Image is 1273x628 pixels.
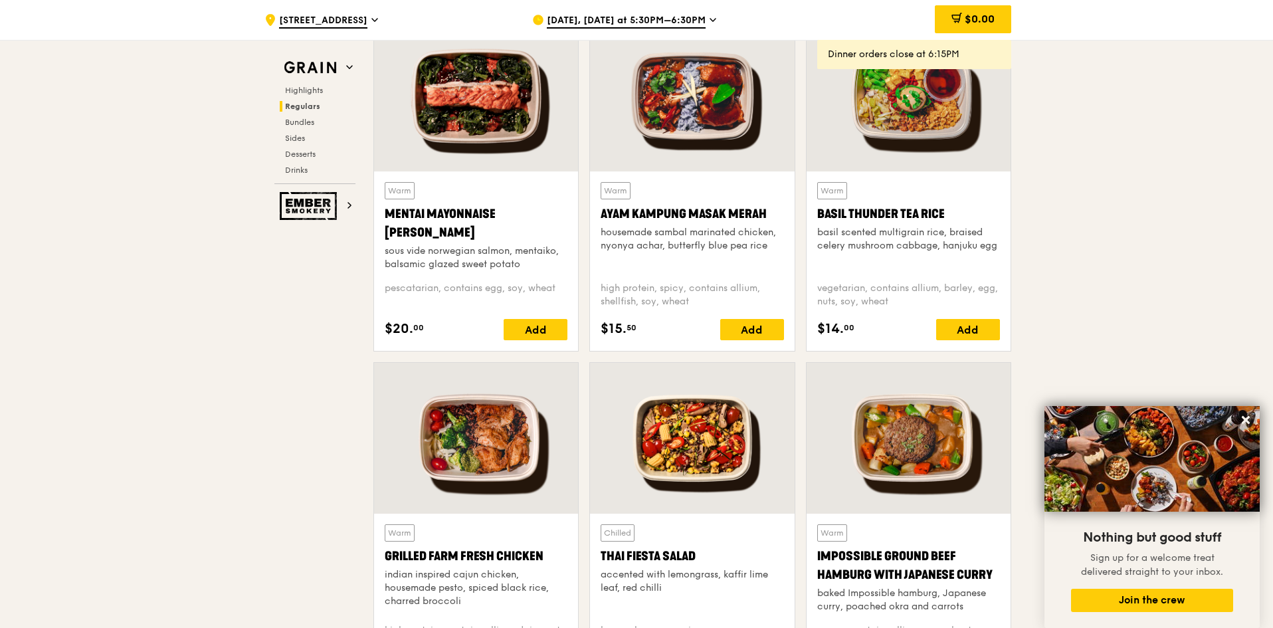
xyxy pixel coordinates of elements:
[285,150,316,159] span: Desserts
[285,102,320,111] span: Regulars
[601,226,783,253] div: housemade sambal marinated chicken, nyonya achar, butterfly blue pea rice
[279,14,367,29] span: [STREET_ADDRESS]
[817,587,1000,613] div: baked Impossible hamburg, Japanese curry, poached okra and carrots
[601,282,783,308] div: high protein, spicy, contains allium, shellfish, soy, wheat
[1044,406,1260,512] img: DSC07876-Edit02-Large.jpeg
[936,319,1000,340] div: Add
[817,524,847,542] div: Warm
[413,322,424,333] span: 00
[817,547,1000,584] div: Impossible Ground Beef Hamburg with Japanese Curry
[601,182,631,199] div: Warm
[720,319,784,340] div: Add
[385,282,567,308] div: pescatarian, contains egg, soy, wheat
[817,282,1000,308] div: vegetarian, contains allium, barley, egg, nuts, soy, wheat
[601,205,783,223] div: Ayam Kampung Masak Merah
[844,322,854,333] span: 00
[965,13,995,25] span: $0.00
[1081,552,1223,577] span: Sign up for a welcome treat delivered straight to your inbox.
[1235,409,1256,431] button: Close
[547,14,706,29] span: [DATE], [DATE] at 5:30PM–6:30PM
[817,182,847,199] div: Warm
[1071,589,1233,612] button: Join the crew
[385,182,415,199] div: Warm
[1083,530,1221,546] span: Nothing but good stuff
[280,56,341,80] img: Grain web logo
[385,524,415,542] div: Warm
[817,205,1000,223] div: Basil Thunder Tea Rice
[601,524,635,542] div: Chilled
[817,319,844,339] span: $14.
[385,547,567,566] div: Grilled Farm Fresh Chicken
[601,319,627,339] span: $15.
[385,205,567,242] div: Mentai Mayonnaise [PERSON_NAME]
[504,319,567,340] div: Add
[601,568,783,595] div: accented with lemongrass, kaffir lime leaf, red chilli
[385,568,567,608] div: indian inspired cajun chicken, housemade pesto, spiced black rice, charred broccoli
[285,134,305,143] span: Sides
[285,165,308,175] span: Drinks
[385,245,567,271] div: sous vide norwegian salmon, mentaiko, balsamic glazed sweet potato
[601,547,783,566] div: Thai Fiesta Salad
[627,322,636,333] span: 50
[285,118,314,127] span: Bundles
[817,226,1000,253] div: basil scented multigrain rice, braised celery mushroom cabbage, hanjuku egg
[285,86,323,95] span: Highlights
[828,48,1001,61] div: Dinner orders close at 6:15PM
[280,192,341,220] img: Ember Smokery web logo
[385,319,413,339] span: $20.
